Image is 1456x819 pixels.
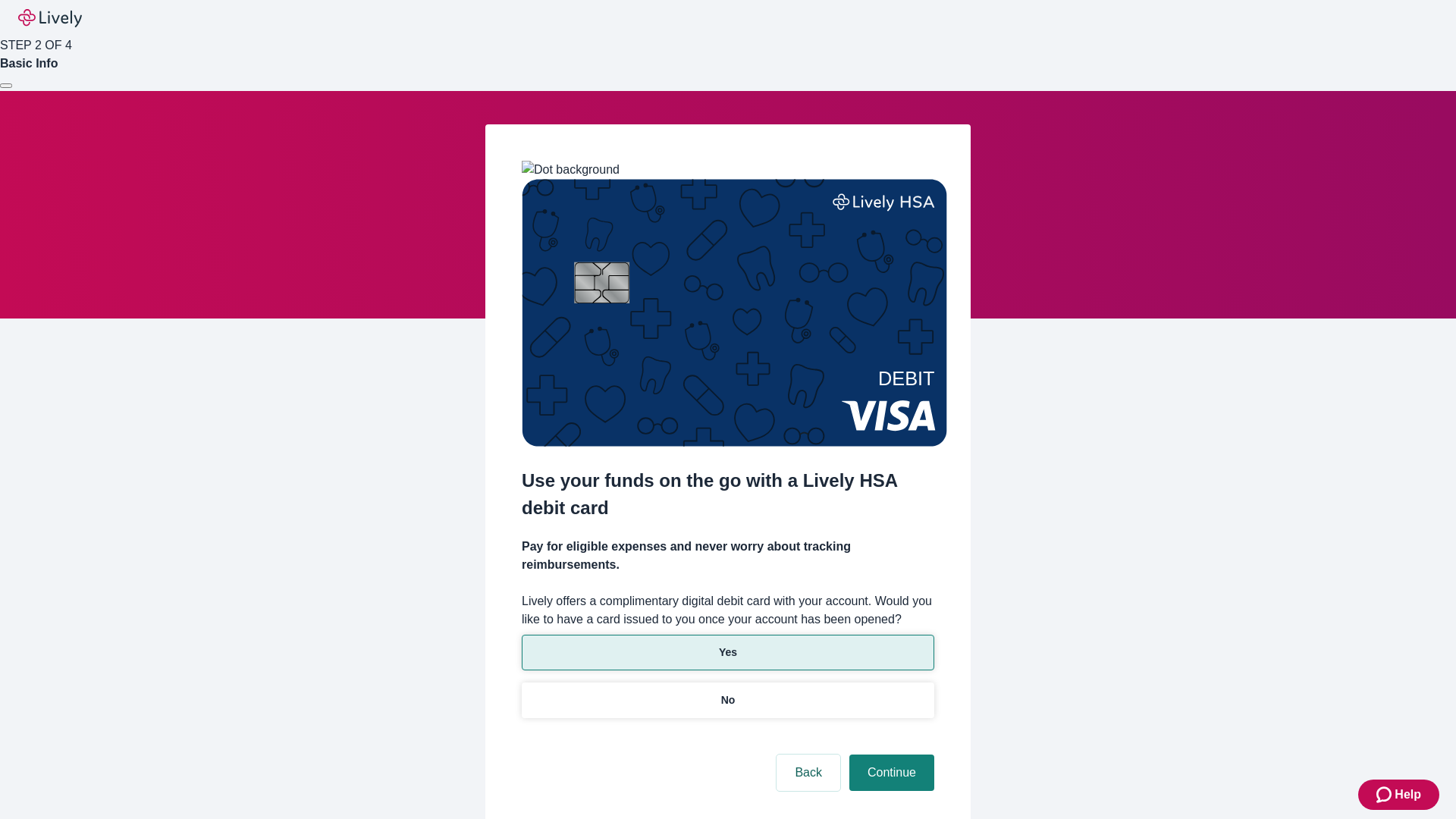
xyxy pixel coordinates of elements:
[18,9,82,27] img: Lively
[719,645,737,661] p: Yes
[777,755,840,791] button: Back
[522,592,934,629] label: Lively offers a complimentary digital debit card with your account. Would you like to have a card...
[1376,786,1395,804] svg: Zendesk support icon
[522,161,620,179] img: Dot background
[721,692,736,708] p: No
[522,179,947,447] img: Debit card
[522,635,934,670] button: Yes
[1358,780,1439,810] button: Zendesk support iconHelp
[522,682,934,718] button: No
[1395,786,1421,804] span: Help
[849,755,934,791] button: Continue
[522,538,934,574] h4: Pay for eligible expenses and never worry about tracking reimbursements.
[522,467,934,522] h2: Use your funds on the go with a Lively HSA debit card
